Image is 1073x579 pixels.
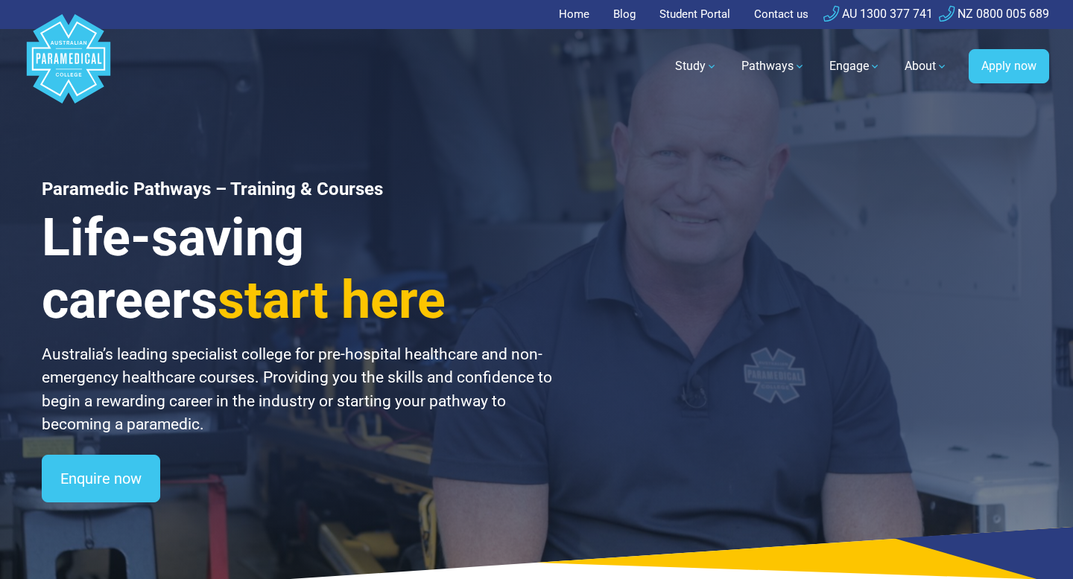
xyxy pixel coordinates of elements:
[42,206,554,331] h3: Life-saving careers
[939,7,1049,21] a: NZ 0800 005 689
[823,7,933,21] a: AU 1300 377 741
[666,45,727,87] a: Study
[896,45,957,87] a: About
[732,45,814,87] a: Pathways
[218,269,446,330] span: start here
[42,455,160,502] a: Enquire now
[820,45,890,87] a: Engage
[42,179,554,200] h1: Paramedic Pathways – Training & Courses
[42,343,554,437] p: Australia’s leading specialist college for pre-hospital healthcare and non-emergency healthcare c...
[969,49,1049,83] a: Apply now
[24,29,113,104] a: Australian Paramedical College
